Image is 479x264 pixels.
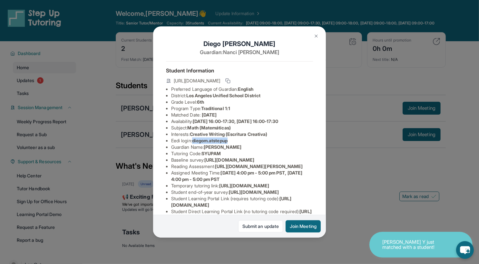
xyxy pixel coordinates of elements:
span: [URL][DOMAIN_NAME] [174,78,220,84]
span: [URL][DOMAIN_NAME] [219,183,269,188]
button: Join Meeting [286,220,321,232]
li: Matched Date: [171,112,313,118]
span: [DATE] [202,112,217,118]
span: [PERSON_NAME] [204,144,241,150]
span: [URL][DOMAIN_NAME] [229,189,279,195]
li: Guardian Name : [171,144,313,150]
p: [PERSON_NAME] Y just matched with a student! [382,240,447,250]
li: Eedi login : [171,137,313,144]
span: Creative Writing (Escritura Creativa) [190,131,268,137]
span: SYUPAM [201,151,221,156]
span: Traditional 1:1 [201,106,230,111]
li: Preferred Language of Guardian: [171,86,313,92]
li: Temporary tutoring link : [171,183,313,189]
li: Baseline survey : [171,157,313,163]
li: Grade Level: [171,99,313,105]
li: Tutoring Code : [171,150,313,157]
span: [URL][DOMAIN_NAME][PERSON_NAME] [215,164,303,169]
h1: Diego [PERSON_NAME] [166,39,313,48]
span: Math (Matemáticas) [188,125,231,130]
span: [DATE] 4:00 pm - 5:00 pm PST, [DATE] 4:00 pm - 5:00 pm PST [171,170,302,182]
span: diegom.atstepup [192,138,228,143]
li: Student end-of-year survey : [171,189,313,195]
span: Los Angeles Unified School District [186,93,260,98]
p: Guardian: Nanci [PERSON_NAME] [166,48,313,56]
span: [URL][DOMAIN_NAME] [204,157,254,163]
li: Subject : [171,125,313,131]
li: Reading Assessment : [171,163,313,170]
button: Copy link [224,77,232,85]
button: chat-button [456,241,474,259]
li: Student Learning Portal Link (requires tutoring code) : [171,195,313,208]
li: Assigned Meeting Time : [171,170,313,183]
span: 6th [197,99,204,105]
li: Availability: [171,118,313,125]
span: English [238,86,254,92]
li: District: [171,92,313,99]
h4: Student Information [166,67,313,74]
li: Student Direct Learning Portal Link (no tutoring code required) : [171,208,313,221]
li: Interests : [171,131,313,137]
img: Close Icon [314,33,319,39]
a: Submit an update [238,220,283,232]
li: Program Type: [171,105,313,112]
span: [DATE] 16:00-17:30, [DATE] 16:00-17:30 [193,118,279,124]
